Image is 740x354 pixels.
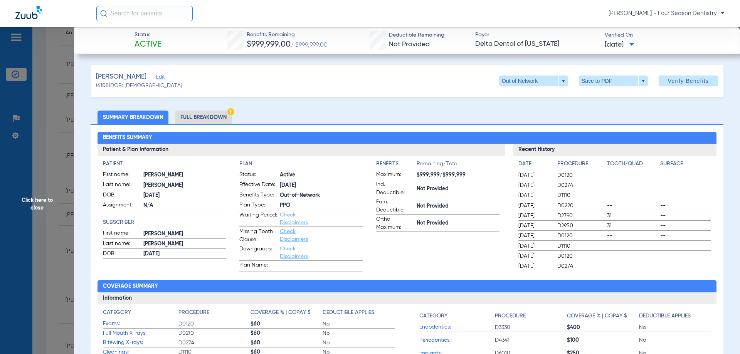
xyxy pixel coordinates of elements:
span: Bitewing X-rays: [103,339,178,347]
img: Search Icon [100,10,107,17]
span: [PERSON_NAME] [143,171,226,179]
span: Not Provided [417,185,499,193]
span: D0210 [178,329,251,337]
iframe: Chat Widget [701,317,740,354]
span: 31 [607,212,658,220]
h4: Coverage % | Copay $ [567,312,627,320]
span: No [323,339,395,347]
span: [DATE] [518,222,551,230]
span: D0120 [557,171,604,179]
span: N/A [143,201,226,210]
app-breakdown-title: Surface [660,160,711,171]
a: Check Disclaimers [280,212,308,225]
span: $60 [251,339,323,347]
span: $400 [567,324,639,331]
app-breakdown-title: Procedure [557,160,604,171]
h4: Surface [660,160,711,168]
h4: Category [419,312,447,320]
span: Periodontics: [419,336,495,344]
span: $60 [251,320,323,328]
span: [DATE] [518,191,551,199]
h2: Coverage Summary [98,280,717,292]
span: Verified On [605,31,728,39]
button: Verify Benefits [659,75,718,86]
span: $100 [567,336,639,344]
span: [DATE] [518,202,551,210]
span: Fam. Deductible: [376,198,414,214]
span: Edit [156,74,163,82]
h4: Subscriber [103,218,226,226]
span: Remaining/Total [417,160,499,171]
span: Status [135,31,161,39]
span: [DATE] [518,212,551,220]
h4: Date [518,160,551,168]
span: No [323,320,395,328]
span: Status: [239,171,277,180]
span: [DATE] [518,171,551,179]
span: -- [607,252,658,260]
app-breakdown-title: Patient [103,160,226,168]
span: -- [660,191,711,199]
span: Assignment: [103,201,141,210]
span: -- [607,191,658,199]
span: -- [660,232,711,240]
span: -- [660,202,711,210]
span: PPO [280,201,363,210]
span: D0120 [178,320,251,328]
h4: Plan [239,160,363,168]
span: First name: [103,171,141,180]
span: (6108) DOB: [DEMOGRAPHIC_DATA] [96,82,182,90]
a: Check Disclaimers [280,229,308,242]
h4: Procedure [557,160,604,168]
span: -- [660,171,711,179]
h4: Tooth/Quad [607,160,658,168]
h4: Category [103,309,131,317]
span: Benefits Type: [239,191,277,200]
span: [DATE] [280,181,363,190]
span: D3330 [495,324,567,331]
button: Save to PDF [579,75,648,86]
span: [DATE] [518,262,551,270]
span: -- [607,181,658,189]
app-breakdown-title: Deductible Applies [323,309,395,319]
span: -- [607,262,658,270]
span: D0220 [557,202,604,210]
span: -- [660,181,711,189]
span: [PERSON_NAME] [96,72,146,82]
span: [DATE] [518,232,551,240]
app-breakdown-title: Coverage % | Copay $ [567,309,639,323]
span: Active [135,39,161,50]
span: -- [660,212,711,220]
span: No [639,336,711,344]
span: Effective Date: [239,181,277,190]
span: / $999,999.00 [291,42,328,48]
span: Downgrades: [239,245,277,260]
app-breakdown-title: Deductible Applies [639,309,711,323]
span: D0120 [557,252,604,260]
span: [DATE] [518,252,551,260]
span: Full Mouth X-rays: [103,329,178,337]
span: Plan Name: [239,261,277,272]
span: D0274 [178,339,251,347]
span: Out-of-Network [280,191,363,200]
input: Search for patients [96,6,193,21]
app-breakdown-title: Benefits [376,160,417,171]
span: Plan Type: [239,201,277,210]
h4: Procedure [495,312,526,320]
span: Ortho Maximum: [376,215,414,232]
span: D0274 [557,181,604,189]
button: Out of Network [499,75,568,86]
app-breakdown-title: Procedure [178,309,251,319]
span: Deductible Remaining [389,31,444,39]
span: DOB: [103,191,141,200]
span: -- [660,262,711,270]
span: Maximum: [376,171,414,180]
span: Not Provided [417,202,499,210]
span: No [323,329,395,337]
span: -- [660,252,711,260]
span: Last name: [103,181,141,190]
span: Waiting Period: [239,211,277,226]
